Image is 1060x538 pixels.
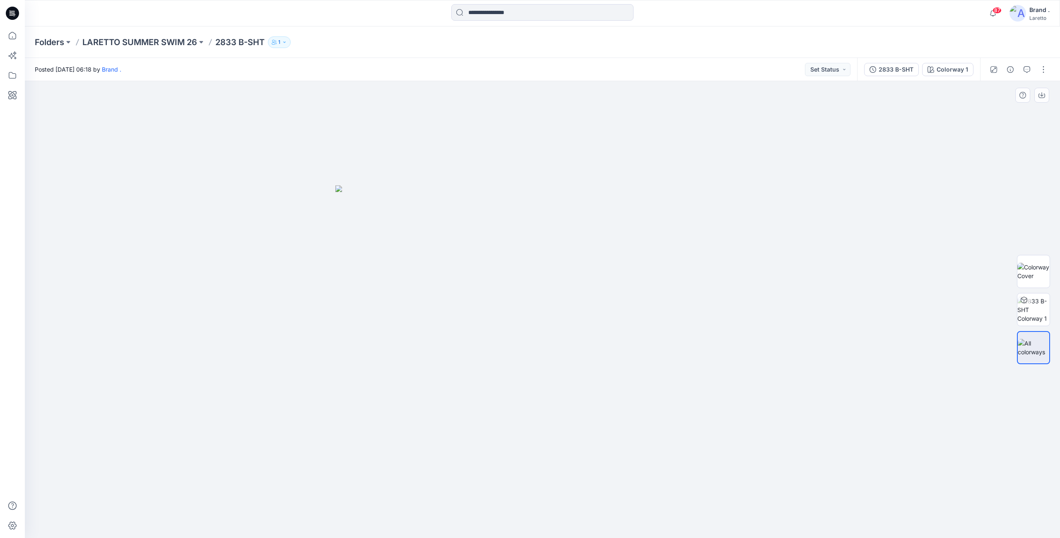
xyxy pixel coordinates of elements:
[879,65,913,74] div: 2833 B-SHT
[1004,63,1017,76] button: Details
[1018,339,1049,356] img: All colorways
[215,36,265,48] p: 2833 B-SHT
[82,36,197,48] a: LARETTO SUMMER SWIM 26
[1017,297,1050,323] img: 2833 B-SHT Colorway 1
[1017,263,1050,280] img: Colorway Cover
[1029,15,1050,21] div: Laretto
[102,66,121,73] a: Brand .
[268,36,291,48] button: 1
[1009,5,1026,22] img: avatar
[1029,5,1050,15] div: Brand .
[278,38,280,47] p: 1
[35,36,64,48] a: Folders
[922,63,973,76] button: Colorway 1
[993,7,1002,14] span: 87
[937,65,968,74] div: Colorway 1
[35,65,121,74] span: Posted [DATE] 06:18 by
[335,185,749,538] img: eyJhbGciOiJIUzI1NiIsImtpZCI6IjAiLCJzbHQiOiJzZXMiLCJ0eXAiOiJKV1QifQ.eyJkYXRhIjp7InR5cGUiOiJzdG9yYW...
[864,63,919,76] button: 2833 B-SHT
